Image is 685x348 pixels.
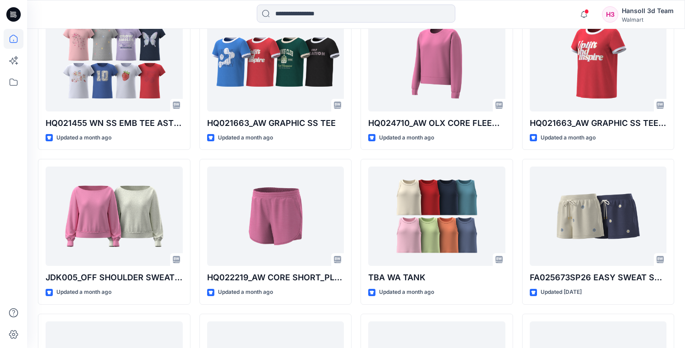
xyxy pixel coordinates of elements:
[46,167,183,266] a: JDK005_OFF SHOULDER SWEATSHIRTS
[218,288,273,297] p: Updated a month ago
[622,16,674,23] div: Walmart
[530,167,667,266] a: FA025673SP26 EASY SWEAT SHORT
[46,117,183,130] p: HQ021455 WN SS EMB TEE ASTM FIT M(8)
[207,271,344,284] p: HQ022219_AW CORE SHORT_PLUS
[530,271,667,284] p: FA025673SP26 EASY SWEAT SHORT
[379,133,434,143] p: Updated a month ago
[56,288,111,297] p: Updated a month ago
[368,12,505,111] a: HQ024710_AW OLX CORE FLEECE TOP & SHORT SET_PLUS
[218,133,273,143] p: Updated a month ago
[207,12,344,111] a: HQ021663_AW GRAPHIC SS TEE
[368,167,505,266] a: TBA WA TANK
[530,117,667,130] p: HQ021663_AW GRAPHIC SS TEE_PLUS
[622,5,674,16] div: Hansoll 3d Team
[368,271,505,284] p: TBA WA TANK
[56,133,111,143] p: Updated a month ago
[46,271,183,284] p: JDK005_OFF SHOULDER SWEATSHIRTS
[541,133,596,143] p: Updated a month ago
[46,12,183,111] a: HQ021455 WN SS EMB TEE ASTM FIT M(8)
[602,6,618,23] div: H3
[207,117,344,130] p: HQ021663_AW GRAPHIC SS TEE
[541,288,582,297] p: Updated [DATE]
[530,12,667,111] a: HQ021663_AW GRAPHIC SS TEE_PLUS
[379,288,434,297] p: Updated a month ago
[207,167,344,266] a: HQ022219_AW CORE SHORT_PLUS
[368,117,505,130] p: HQ024710_AW OLX CORE FLEECE TOP & SHORT SET_PLUS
